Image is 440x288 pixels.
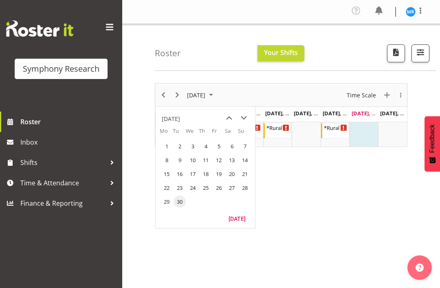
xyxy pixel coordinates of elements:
[160,127,173,139] th: Mo
[239,140,251,152] span: Sunday, September 7, 2025
[352,110,389,117] span: [DATE], [DATE]
[406,7,416,17] img: michael-robinson11856.jpg
[187,140,199,152] span: Wednesday, September 3, 2025
[20,177,106,189] span: Time & Attendance
[20,136,118,148] span: Inbox
[162,111,180,127] div: title
[225,127,238,139] th: Sa
[223,213,251,224] button: Today
[382,90,393,100] button: New Event
[161,168,173,180] span: Monday, September 15, 2025
[200,154,212,166] span: Thursday, September 11, 2025
[174,154,186,166] span: Tuesday, September 9, 2025
[23,63,99,75] div: Symphony Research
[155,83,407,147] div: Timeline Week of August 30, 2025
[213,140,225,152] span: Friday, September 5, 2025
[321,123,349,139] div: Michael Robinson"s event - *Rural Omni Begin From Friday, August 29, 2025 at 5:00:00 PM GMT+12:00...
[206,122,407,147] table: Timeline Week of August 30, 2025
[155,48,181,58] h4: Roster
[6,20,73,37] img: Rosterit website logo
[174,196,186,208] span: Tuesday, September 30, 2025
[161,154,173,166] span: Monday, September 8, 2025
[238,127,251,139] th: Su
[200,168,212,180] span: Thursday, September 18, 2025
[213,168,225,180] span: Friday, September 19, 2025
[156,84,170,106] div: Previous
[200,140,212,152] span: Thursday, September 4, 2025
[172,90,183,100] button: Next
[429,124,436,153] span: Feedback
[213,154,225,166] span: Friday, September 12, 2025
[226,140,238,152] span: Saturday, September 6, 2025
[187,154,199,166] span: Wednesday, September 10, 2025
[222,111,236,125] button: previous month
[187,182,199,194] span: Wednesday, September 24, 2025
[174,168,186,180] span: Tuesday, September 16, 2025
[173,127,186,139] th: Tu
[20,116,118,128] span: Roster
[200,182,212,194] span: Thursday, September 25, 2025
[265,110,302,117] span: [DATE], [DATE]
[264,48,298,57] span: Your Shifts
[161,196,173,208] span: Monday, September 29, 2025
[226,182,238,194] span: Saturday, September 27, 2025
[264,123,292,139] div: Michael Robinson"s event - *Rural Omni Begin From Wednesday, August 27, 2025 at 5:00:00 PM GMT+12...
[294,110,331,117] span: [DATE], [DATE]
[170,84,184,106] div: Next
[199,127,212,139] th: Th
[380,110,417,117] span: [DATE], [DATE]
[266,123,290,132] div: *Rural Omni
[239,182,251,194] span: Sunday, September 28, 2025
[20,156,106,169] span: Shifts
[346,90,377,100] span: Time Scale
[186,90,206,100] span: [DATE]
[187,168,199,180] span: Wednesday, September 17, 2025
[394,84,407,106] div: overflow
[173,195,186,209] td: Tuesday, September 30, 2025
[186,127,199,139] th: We
[239,168,251,180] span: Sunday, September 21, 2025
[323,110,360,117] span: [DATE], [DATE]
[239,154,251,166] span: Sunday, September 14, 2025
[411,44,429,62] button: Filter Shifts
[226,168,238,180] span: Saturday, September 20, 2025
[257,45,304,62] button: Your Shifts
[161,182,173,194] span: Monday, September 22, 2025
[20,197,106,209] span: Finance & Reporting
[387,44,405,62] button: Download a PDF of the roster according to the set date range.
[161,140,173,152] span: Monday, September 1, 2025
[158,90,169,100] button: Previous
[425,116,440,171] button: Feedback - Show survey
[212,127,225,139] th: Fr
[416,264,424,272] img: help-xxl-2.png
[174,182,186,194] span: Tuesday, September 23, 2025
[345,90,378,100] button: Time Scale
[226,154,238,166] span: Saturday, September 13, 2025
[236,111,251,125] button: next month
[213,182,225,194] span: Friday, September 26, 2025
[186,90,217,100] button: August 2025
[324,123,347,132] div: *Rural Omni
[174,140,186,152] span: Tuesday, September 2, 2025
